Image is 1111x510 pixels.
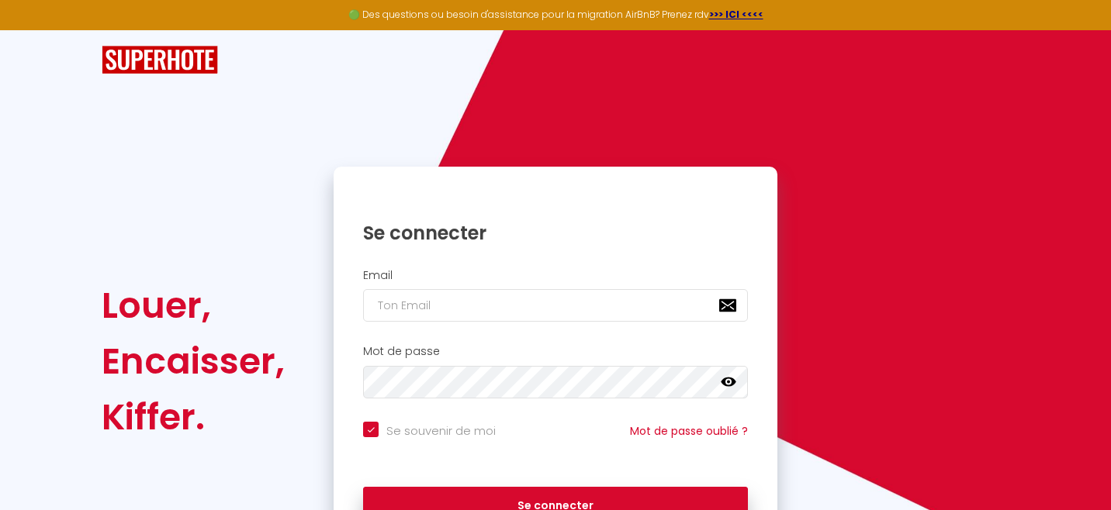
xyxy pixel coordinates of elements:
[363,221,748,245] h1: Se connecter
[102,389,285,445] div: Kiffer.
[102,46,218,74] img: SuperHote logo
[709,8,763,21] a: >>> ICI <<<<
[102,277,285,333] div: Louer,
[102,333,285,389] div: Encaisser,
[363,289,748,322] input: Ton Email
[630,423,748,439] a: Mot de passe oublié ?
[363,345,748,358] h2: Mot de passe
[363,269,748,282] h2: Email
